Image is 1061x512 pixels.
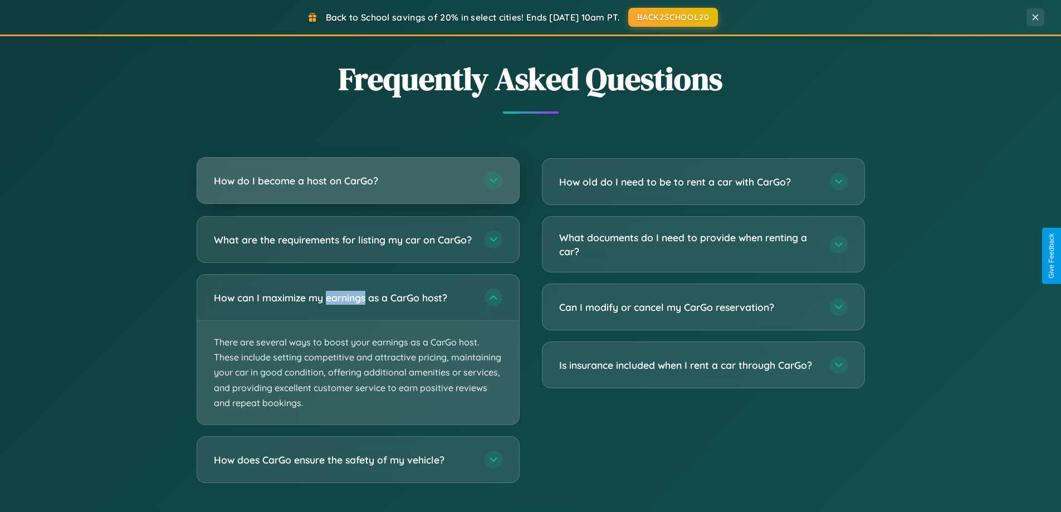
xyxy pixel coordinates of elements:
[214,233,473,247] h3: What are the requirements for listing my car on CarGo?
[214,291,473,305] h3: How can I maximize my earnings as a CarGo host?
[559,300,819,314] h3: Can I modify or cancel my CarGo reservation?
[559,358,819,372] h3: Is insurance included when I rent a car through CarGo?
[214,174,473,188] h3: How do I become a host on CarGo?
[559,175,819,189] h3: How old do I need to be to rent a car with CarGo?
[559,231,819,258] h3: What documents do I need to provide when renting a car?
[1048,233,1055,279] div: Give Feedback
[326,12,620,23] span: Back to School savings of 20% in select cities! Ends [DATE] 10am PT.
[214,453,473,467] h3: How does CarGo ensure the safety of my vehicle?
[197,57,865,100] h2: Frequently Asked Questions
[197,321,519,425] p: There are several ways to boost your earnings as a CarGo host. These include setting competitive ...
[628,8,718,27] button: BACK2SCHOOL20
